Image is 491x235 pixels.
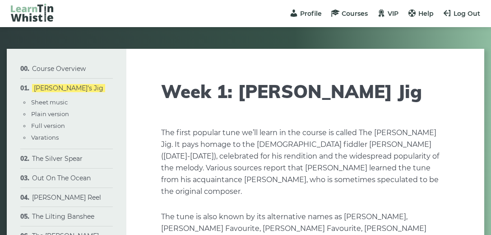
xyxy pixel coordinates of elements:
span: Log Out [454,9,480,18]
a: Help [408,9,434,18]
span: Help [418,9,434,18]
img: LearnTinWhistle.com [11,4,53,22]
a: Varations [31,134,59,141]
a: Course Overview [32,65,86,73]
a: The Silver Spear [32,155,83,163]
p: The first popular tune we’ll learn in the course is called The [PERSON_NAME] Jig. It pays homage ... [161,127,449,197]
a: Log Out [443,9,480,18]
a: VIP [377,9,398,18]
a: Courses [331,9,368,18]
span: Courses [342,9,368,18]
a: Sheet music [31,99,68,106]
span: Profile [300,9,322,18]
a: Plain version [31,110,69,117]
a: The Lilting Banshee [32,212,94,221]
a: [PERSON_NAME]’s Jig [32,84,105,92]
span: VIP [388,9,398,18]
a: Full version [31,122,65,129]
h1: Week 1: [PERSON_NAME] Jig [161,80,449,102]
a: [PERSON_NAME] Reel [32,193,101,202]
a: Out On The Ocean [32,174,91,182]
a: Profile [289,9,322,18]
